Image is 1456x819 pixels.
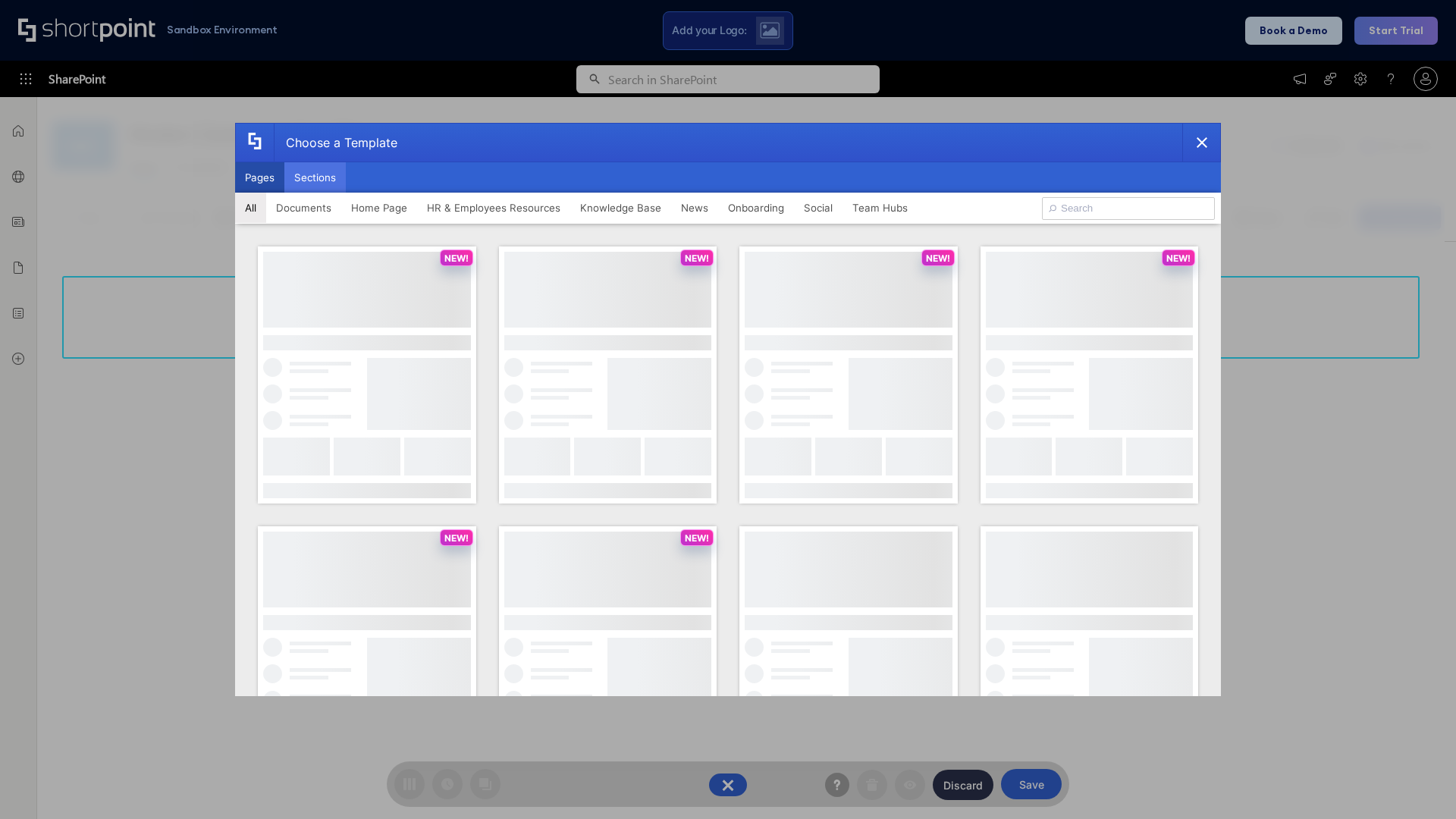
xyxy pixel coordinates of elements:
[570,193,671,223] button: Knowledge Base
[274,124,397,162] div: Choose a Template
[266,193,341,223] button: Documents
[444,532,469,544] p: NEW!
[1166,253,1191,264] p: NEW!
[926,253,950,264] p: NEW!
[685,532,709,544] p: NEW!
[341,193,417,223] button: Home Page
[1380,746,1456,819] iframe: Chat Widget
[284,162,346,193] button: Sections
[235,193,266,223] button: All
[1042,197,1215,220] input: Search
[444,253,469,264] p: NEW!
[718,193,794,223] button: Onboarding
[417,193,570,223] button: HR & Employees Resources
[843,193,918,223] button: Team Hubs
[685,253,709,264] p: NEW!
[794,193,843,223] button: Social
[235,162,284,193] button: Pages
[235,123,1221,696] div: template selector
[671,193,718,223] button: News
